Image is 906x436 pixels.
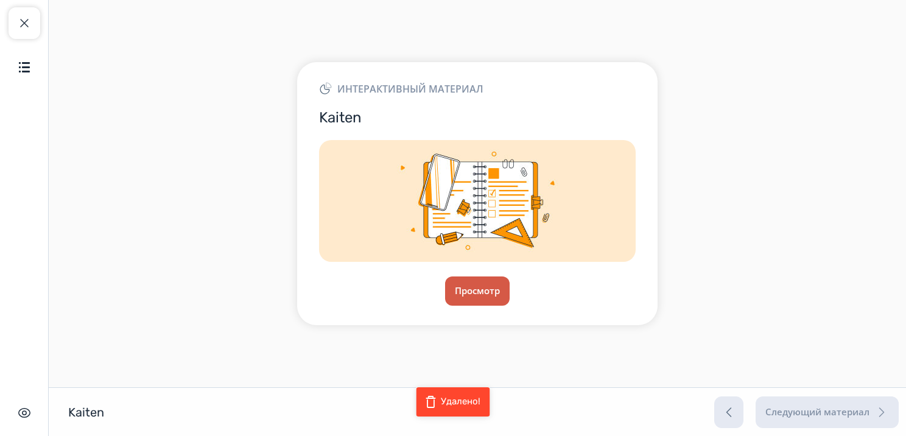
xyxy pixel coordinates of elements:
[68,404,104,420] h1: Kaiten
[445,276,510,306] button: Просмотр
[441,396,480,408] div: Удалено!
[319,140,636,262] img: Img
[319,82,636,96] div: Интерактивный материал
[17,60,32,74] img: Содержание
[17,406,32,420] img: Скрыть интерфейс
[319,108,636,127] h3: Kaiten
